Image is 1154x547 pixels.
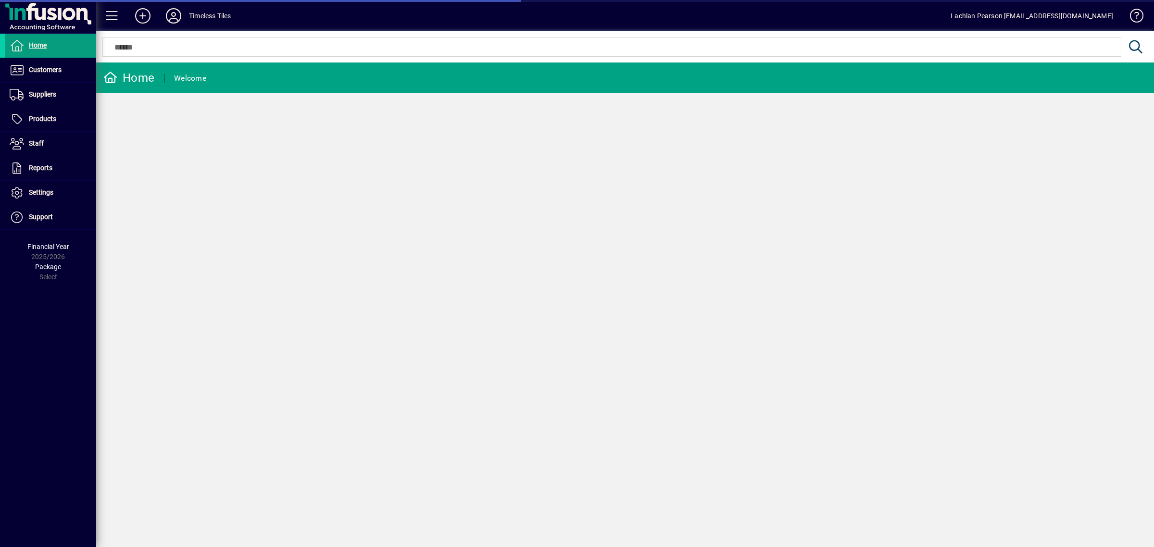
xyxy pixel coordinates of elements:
[5,107,96,131] a: Products
[5,156,96,180] a: Reports
[29,90,56,98] span: Suppliers
[951,8,1113,24] div: Lachlan Pearson [EMAIL_ADDRESS][DOMAIN_NAME]
[29,213,53,221] span: Support
[29,188,53,196] span: Settings
[5,83,96,107] a: Suppliers
[29,164,52,172] span: Reports
[103,70,154,86] div: Home
[29,139,44,147] span: Staff
[29,115,56,123] span: Products
[5,132,96,156] a: Staff
[158,7,189,25] button: Profile
[174,71,206,86] div: Welcome
[29,66,62,74] span: Customers
[127,7,158,25] button: Add
[5,58,96,82] a: Customers
[5,181,96,205] a: Settings
[27,243,69,250] span: Financial Year
[35,263,61,271] span: Package
[189,8,231,24] div: Timeless Tiles
[1123,2,1142,33] a: Knowledge Base
[5,205,96,229] a: Support
[29,41,47,49] span: Home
